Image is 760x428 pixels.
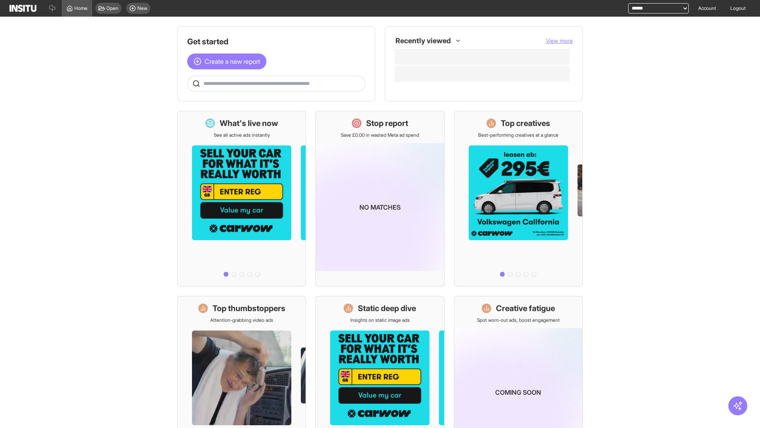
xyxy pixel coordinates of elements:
a: Stop reportSave £0.00 in wasted Meta ad spendNo matches [315,111,444,287]
button: Create a new report [187,53,266,69]
h1: Static deep dive [358,303,416,314]
img: coming-soon-gradient_kfitwp.png [316,143,444,271]
span: Home [74,5,87,11]
span: View more [546,37,573,44]
h1: Get started [187,36,365,47]
span: Open [106,5,118,11]
button: View more [546,37,573,45]
a: Top creativesBest-performing creatives at a glance [454,111,583,287]
span: Create a new report [205,57,260,66]
p: Attention-grabbing video ads [210,317,273,323]
h1: What's live now [220,118,278,129]
p: Insights on static image ads [350,317,410,323]
h1: Top thumbstoppers [213,303,285,314]
h1: Stop report [366,118,408,129]
img: Logo [9,5,36,12]
p: Best-performing creatives at a glance [478,132,559,138]
h1: Top creatives [501,118,550,129]
p: Save £0.00 in wasted Meta ad spend [341,132,419,138]
span: New [137,5,147,11]
p: See all active ads instantly [214,132,270,138]
p: No matches [359,203,401,212]
a: What's live nowSee all active ads instantly [177,111,306,287]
